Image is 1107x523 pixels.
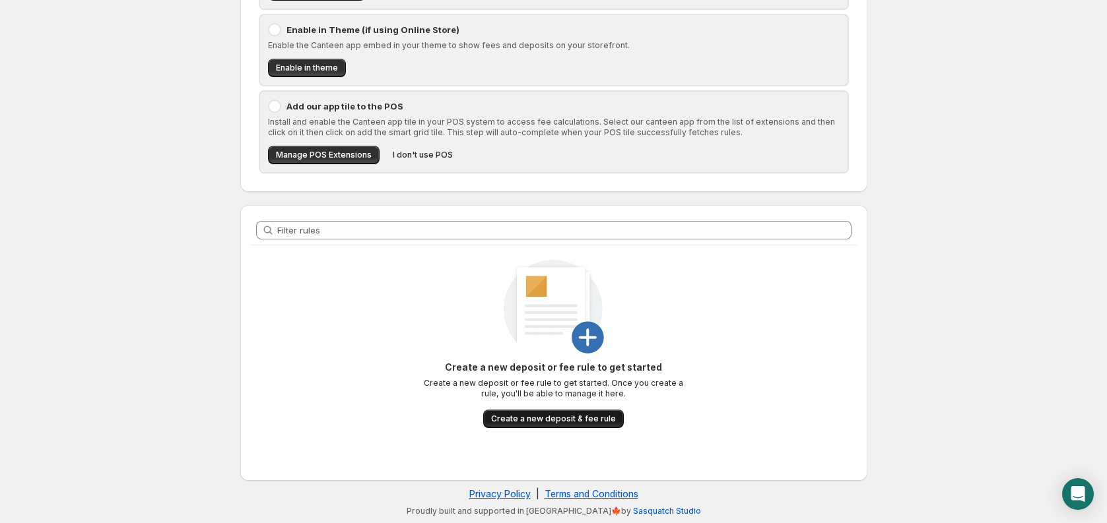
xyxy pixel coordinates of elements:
[469,488,531,499] a: Privacy Policy
[268,117,840,138] p: Install and enable the Canteen app tile in your POS system to access fee calculations. Select our...
[276,63,338,73] span: Enable in theme
[633,506,701,516] a: Sasquatch Studio
[286,23,840,36] p: Enable in Theme (if using Online Store)
[1062,478,1094,510] div: Open Intercom Messenger
[491,414,616,424] span: Create a new deposit & fee rule
[268,59,346,77] button: Enable in theme
[247,506,861,516] p: Proudly built and supported in [GEOGRAPHIC_DATA]🍁by
[393,150,453,160] span: I don't use POS
[268,146,380,164] button: Manage POS Extensions
[286,100,840,113] p: Add our app tile to the POS
[483,410,624,428] button: Create a new deposit & fee rule
[422,361,686,374] p: Create a new deposit or fee rule to get started
[422,378,686,399] p: Create a new deposit or fee rule to get started. Once you create a rule, you'll be able to manage...
[277,221,852,239] input: Filter rules
[268,40,840,51] p: Enable the Canteen app embed in your theme to show fees and deposits on your storefront.
[276,150,372,160] span: Manage POS Extensions
[536,488,539,499] span: |
[385,146,461,164] button: I don't use POS
[545,488,638,499] a: Terms and Conditions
